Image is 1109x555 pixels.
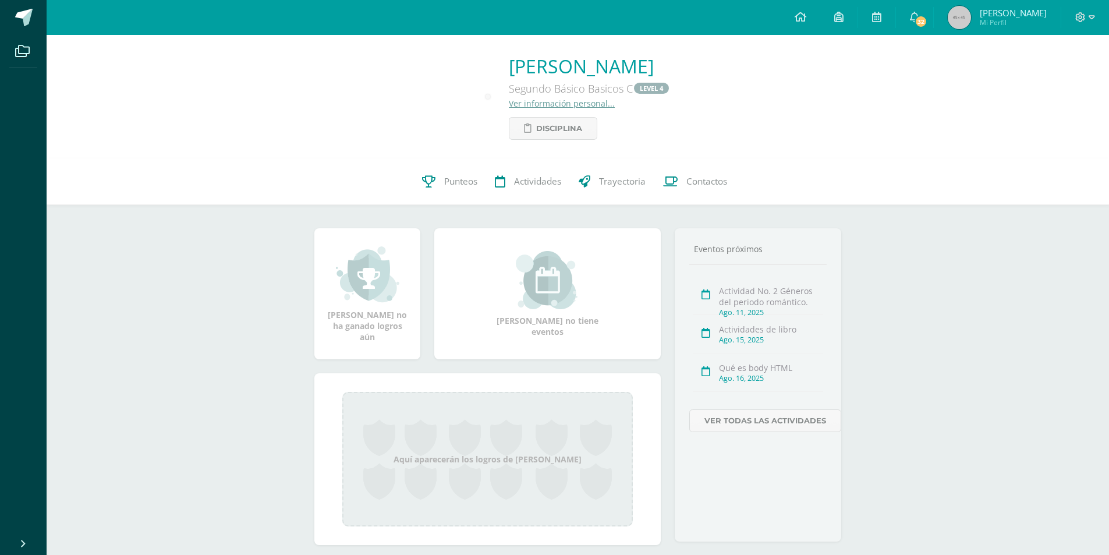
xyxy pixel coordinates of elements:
[444,176,477,188] span: Punteos
[599,176,646,188] span: Trayectoria
[342,392,633,526] div: Aquí aparecerán los logros de [PERSON_NAME]
[634,83,669,94] a: LEVEL 4
[719,335,823,345] div: Ago. 15, 2025
[536,118,582,139] span: Disciplina
[490,251,606,337] div: [PERSON_NAME] no tiene eventos
[719,285,823,307] div: Actividad No. 2 Géneros del periodo romántico.
[719,324,823,335] div: Actividades de libro
[509,98,615,109] a: Ver información personal...
[326,245,409,342] div: [PERSON_NAME] no ha ganado logros aún
[486,158,570,205] a: Actividades
[413,158,486,205] a: Punteos
[980,17,1047,27] span: Mi Perfil
[719,362,823,373] div: Qué es body HTML
[336,245,399,303] img: achievement_small.png
[980,7,1047,19] span: [PERSON_NAME]
[915,15,927,28] span: 32
[689,409,841,432] a: Ver todas las actividades
[514,176,561,188] span: Actividades
[509,54,670,79] a: [PERSON_NAME]
[719,373,823,383] div: Ago. 16, 2025
[570,158,654,205] a: Trayectoria
[509,117,597,140] a: Disciplina
[516,251,579,309] img: event_small.png
[654,158,736,205] a: Contactos
[948,6,971,29] img: 45x45
[689,243,827,254] div: Eventos próximos
[719,307,823,317] div: Ago. 11, 2025
[509,79,670,98] div: Segundo Básico Basicos C
[686,176,727,188] span: Contactos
